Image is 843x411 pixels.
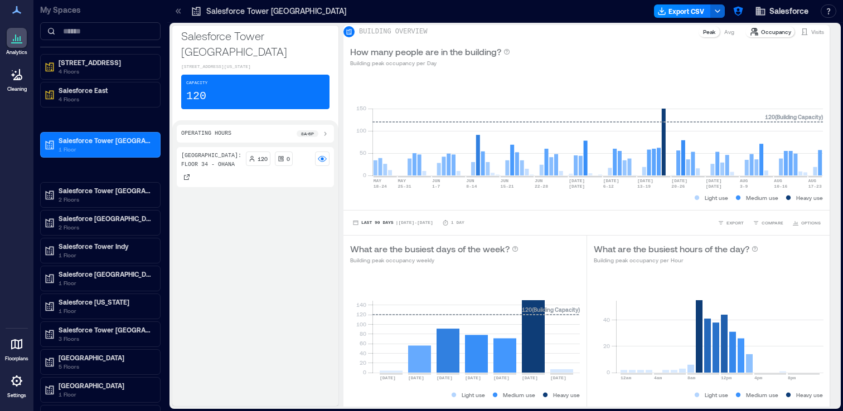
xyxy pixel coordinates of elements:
[59,270,152,278] p: Salesforce [GEOGRAPHIC_DATA]
[363,172,366,178] tspan: 0
[356,105,366,111] tspan: 150
[258,154,268,163] p: 120
[360,330,366,337] tspan: 80
[462,390,485,399] p: Light use
[350,242,510,256] p: What are the busiest days of the week?
[762,219,783,226] span: COMPARE
[437,375,453,380] text: [DATE]
[350,217,435,228] button: Last 90 Days |[DATE]-[DATE]
[374,184,387,189] text: 18-24
[186,80,207,86] p: Capacity
[3,368,30,402] a: Settings
[465,375,481,380] text: [DATE]
[59,278,152,287] p: 1 Floor
[796,193,823,202] p: Heavy use
[603,184,614,189] text: 6-12
[811,27,824,36] p: Visits
[754,375,763,380] text: 4pm
[796,390,823,399] p: Heavy use
[59,297,152,306] p: Salesforce [US_STATE]
[769,6,808,17] span: Salesforce
[703,27,715,36] p: Peak
[451,219,464,226] p: 1 Day
[301,130,314,137] p: 8a - 6p
[59,306,152,315] p: 1 Floor
[59,145,152,154] p: 1 Floor
[40,4,161,16] p: My Spaces
[501,178,509,183] text: JUN
[363,369,366,375] tspan: 0
[606,369,609,375] tspan: 0
[705,193,728,202] p: Light use
[59,136,152,145] p: Salesforce Tower [GEOGRAPHIC_DATA]
[594,242,749,256] p: What are the busiest hours of the day?
[432,178,440,183] text: JUN
[535,178,543,183] text: JUN
[726,219,744,226] span: EXPORT
[59,381,152,390] p: [GEOGRAPHIC_DATA]
[398,178,406,183] text: MAY
[746,193,778,202] p: Medium use
[706,184,722,189] text: [DATE]
[801,219,821,226] span: OPTIONS
[380,375,396,380] text: [DATE]
[750,217,786,228] button: COMPARE
[359,27,427,36] p: BUILDING OVERVIEW
[621,375,631,380] text: 12am
[569,178,585,183] text: [DATE]
[466,178,474,183] text: JUN
[808,178,817,183] text: AUG
[186,89,206,104] p: 120
[356,321,366,327] tspan: 100
[59,214,152,223] p: Salesforce [GEOGRAPHIC_DATA]
[59,242,152,251] p: Salesforce Tower Indy
[181,151,241,169] p: [GEOGRAPHIC_DATA]: Floor 34 - Ohana
[752,2,812,20] button: Salesforce
[356,127,366,134] tspan: 100
[3,25,31,59] a: Analytics
[569,184,585,189] text: [DATE]
[705,390,728,399] p: Light use
[7,86,27,92] p: Cleaning
[3,61,31,96] a: Cleaning
[287,154,290,163] p: 0
[671,178,687,183] text: [DATE]
[501,184,514,189] text: 15-21
[790,217,823,228] button: OPTIONS
[181,63,330,70] p: [STREET_ADDRESS][US_STATE]
[59,95,152,104] p: 4 Floors
[59,353,152,362] p: [GEOGRAPHIC_DATA]
[654,375,662,380] text: 4am
[535,184,548,189] text: 22-28
[603,342,609,349] tspan: 20
[360,350,366,356] tspan: 40
[774,184,787,189] text: 10-16
[522,375,538,380] text: [DATE]
[6,49,27,56] p: Analytics
[7,392,26,399] p: Settings
[59,67,152,76] p: 4 Floors
[466,184,477,189] text: 8-14
[432,184,440,189] text: 1-7
[788,375,796,380] text: 8pm
[671,184,685,189] text: 20-26
[398,184,411,189] text: 25-31
[356,311,366,317] tspan: 120
[553,390,580,399] p: Heavy use
[350,256,519,265] p: Building peak occupancy weekly
[360,359,366,366] tspan: 20
[59,390,152,399] p: 1 Floor
[5,355,28,362] p: Floorplans
[808,184,822,189] text: 17-23
[181,129,231,138] p: Operating Hours
[59,334,152,343] p: 3 Floors
[637,184,651,189] text: 13-19
[637,178,653,183] text: [DATE]
[603,178,619,183] text: [DATE]
[2,331,32,365] a: Floorplans
[59,223,152,232] p: 2 Floors
[59,58,152,67] p: [STREET_ADDRESS]
[687,375,696,380] text: 8am
[724,27,734,36] p: Avg
[356,301,366,308] tspan: 140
